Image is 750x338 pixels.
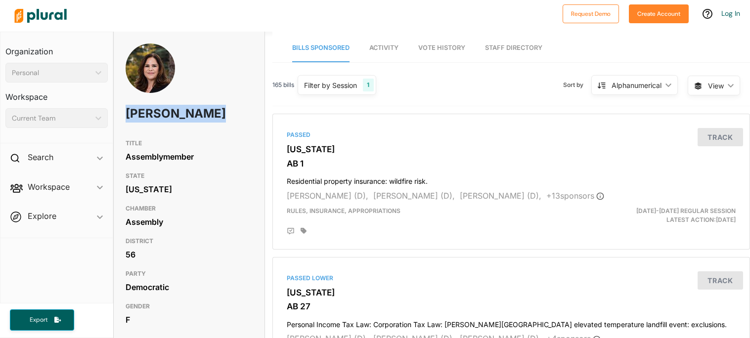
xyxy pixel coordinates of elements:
[126,214,253,229] div: Assembly
[5,83,108,104] h3: Workspace
[301,227,307,234] div: Add tags
[698,271,743,290] button: Track
[721,9,740,18] a: Log In
[418,34,465,62] a: Vote History
[369,44,398,51] span: Activity
[23,316,54,324] span: Export
[10,309,74,331] button: Export
[287,207,400,214] span: Rules, Insurance, Appropriations
[126,203,253,214] h3: CHAMBER
[287,130,736,139] div: Passed
[588,207,743,224] div: Latest Action: [DATE]
[287,288,736,297] h3: [US_STATE]
[126,268,253,280] h3: PARTY
[485,34,542,62] a: Staff Directory
[287,159,736,169] h3: AB 1
[629,8,689,18] a: Create Account
[287,301,736,311] h3: AB 27
[418,44,465,51] span: Vote History
[126,247,253,262] div: 56
[292,44,350,51] span: Bills Sponsored
[28,152,53,163] h2: Search
[363,79,373,91] div: 1
[629,4,689,23] button: Create Account
[563,81,591,89] span: Sort by
[287,227,295,235] div: Add Position Statement
[708,81,724,91] span: View
[126,137,253,149] h3: TITLE
[126,312,253,327] div: F
[460,191,541,201] span: [PERSON_NAME] (D),
[369,34,398,62] a: Activity
[12,113,91,124] div: Current Team
[126,170,253,182] h3: STATE
[126,99,202,128] h1: [PERSON_NAME]
[563,4,619,23] button: Request Demo
[126,182,253,197] div: [US_STATE]
[12,68,91,78] div: Personal
[126,235,253,247] h3: DISTRICT
[5,37,108,59] h3: Organization
[304,80,357,90] div: Filter by Session
[272,81,294,89] span: 165 bills
[287,172,736,186] h4: Residential property insurance: wildfire risk.
[373,191,455,201] span: [PERSON_NAME] (D),
[698,128,743,146] button: Track
[287,144,736,154] h3: [US_STATE]
[287,316,736,329] h4: Personal Income Tax Law: Corporation Tax Law: [PERSON_NAME][GEOGRAPHIC_DATA] elevated temperature...
[287,274,736,283] div: Passed Lower
[292,34,350,62] a: Bills Sponsored
[126,280,253,295] div: Democratic
[612,80,662,90] div: Alphanumerical
[287,191,368,201] span: [PERSON_NAME] (D),
[126,300,253,312] h3: GENDER
[126,43,175,105] img: Headshot of Lisa Calderon
[563,8,619,18] a: Request Demo
[636,207,736,214] span: [DATE]-[DATE] Regular Session
[126,149,253,164] div: Assemblymember
[546,191,604,201] span: + 13 sponsor s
